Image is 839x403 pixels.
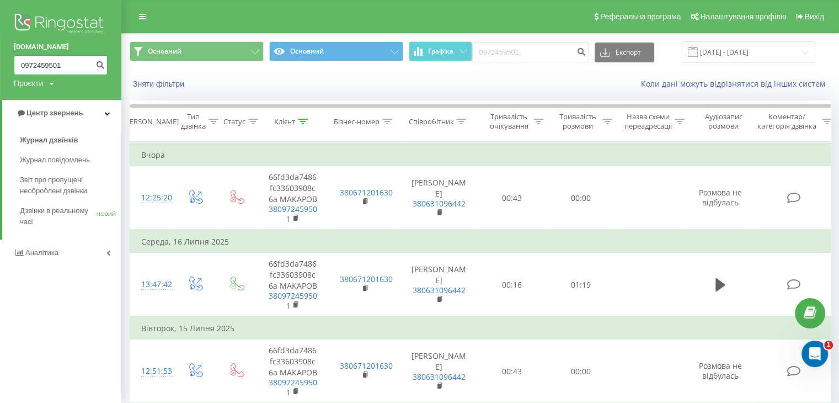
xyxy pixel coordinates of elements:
input: Пошук за номером [14,55,108,75]
font: Коли дані можуть відрізнятися від інших систем [641,78,825,89]
input: Пошук за номером [472,43,589,62]
font: 00:16 [502,279,522,290]
font: Основний [148,46,181,56]
iframe: Живий чат у інтеркомі [801,341,828,367]
font: 00:00 [571,193,591,203]
font: НОВИЙ [97,211,116,217]
font: 66fd3da7486fc33603908c6a МАКАРОВ [269,172,317,204]
font: [PERSON_NAME] [412,177,466,199]
font: 12:25:20 [141,192,172,203]
a: 380671201630 [340,187,393,198]
a: 380631096442 [413,285,466,295]
font: [PERSON_NAME] [412,264,466,285]
font: Реферальна програма [600,12,681,21]
font: 01:19 [571,279,591,290]
font: Статус [223,116,245,126]
img: Логотип Ringostat [14,11,108,39]
font: Тривалість очікування [490,112,528,131]
font: Експорт [616,47,641,57]
font: 00:43 [502,366,522,377]
font: Проєкти [14,79,43,88]
font: 12:51:53 [141,365,172,376]
font: Центр звернень [26,109,83,117]
font: Звіт про пропущені необроблені дзвінки [20,176,87,195]
a: [DOMAIN_NAME] [14,41,108,52]
font: Середа, 16 Липня 2025 [141,236,229,247]
font: Назва схеми переадресації [624,112,672,131]
button: Основний [269,41,403,61]
font: Аналітика [25,248,58,257]
a: 380671201630 [340,360,393,371]
a: 380631096442 [413,198,466,209]
a: Звіт про пропущені необроблені дзвінки [20,170,121,201]
font: Розмова не відбулась [699,360,742,381]
button: Графіка [409,41,472,61]
font: 00:43 [502,193,522,203]
font: Журнал повідомлень [20,156,90,164]
a: 380972459501 [269,290,317,311]
font: Основний [290,46,324,56]
font: Налаштування профілю [700,12,786,21]
font: Аудіозапис розмови [705,112,742,131]
font: 00:00 [571,366,591,377]
font: Вихід [805,12,824,21]
font: [DOMAIN_NAME] [14,43,69,51]
font: Клієнт [274,116,295,126]
a: 380972459501 [269,377,317,397]
font: 13:47:42 [141,279,172,289]
font: Зняти фільтри [133,79,184,88]
font: Тип дзвінка [181,112,206,131]
font: Вівторок, 15 Липня 2025 [141,323,234,333]
font: Графіка [428,46,453,56]
a: 380631096442 [413,372,466,382]
button: Експорт [595,43,654,62]
font: Журнал дзвінків [20,136,78,144]
button: Зняти фільтри [130,79,190,89]
font: Коментар/категорія дзвінка [757,112,816,131]
button: Основний [130,41,264,61]
font: Бізнес-номер [334,116,380,126]
font: [PERSON_NAME] [123,116,179,126]
font: Розмова не відбулась [699,187,742,208]
a: 380671201630 [340,274,393,284]
font: Співробітник [408,116,453,126]
font: Вчора [141,150,165,160]
a: Центр звернень [2,100,121,126]
a: Журнал дзвінків [20,130,121,150]
font: 66fd3da7486fc33603908c6a МАКАРОВ [269,345,317,378]
a: Журнал повідомлень [20,150,121,170]
a: Дзвінки в реальному часіНОВИЙ [20,201,121,232]
font: 66fd3da7486fc33603908c6a МАКАРОВ [269,258,317,291]
a: 380972459501 [269,204,317,224]
font: Тривалість розмови [559,112,596,131]
font: Дзвінки в реальному часі [20,206,88,226]
font: [PERSON_NAME] [412,351,466,372]
font: 1 [826,341,831,348]
a: Коли дані можуть відрізнятися від інших систем [641,78,831,89]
